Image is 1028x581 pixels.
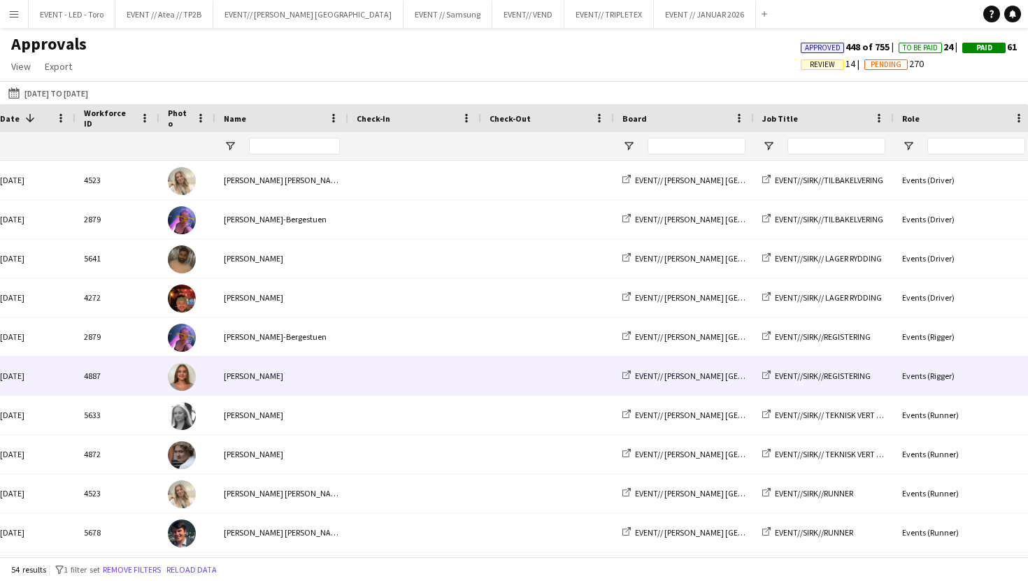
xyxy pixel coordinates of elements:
[871,60,901,69] span: Pending
[492,1,564,28] button: EVENT// VEND
[115,1,213,28] button: EVENT // Atea // TP2B
[168,285,196,313] img: Benjamin Aven
[164,562,220,578] button: Reload data
[622,253,802,264] a: EVENT// [PERSON_NAME] [GEOGRAPHIC_DATA]
[801,41,899,53] span: 448 of 755
[622,175,802,185] a: EVENT// [PERSON_NAME] [GEOGRAPHIC_DATA]
[801,57,864,70] span: 14
[962,41,1017,53] span: 61
[648,138,745,155] input: Board Filter Input
[635,214,802,224] span: EVENT// [PERSON_NAME] [GEOGRAPHIC_DATA]
[762,449,936,459] a: EVENT//SIRK// TEKNISK VERT OG REGISTERING
[215,396,348,434] div: [PERSON_NAME]
[215,161,348,199] div: [PERSON_NAME] [PERSON_NAME]
[168,245,196,273] img: Walid Iqbal
[215,278,348,317] div: [PERSON_NAME]
[635,292,802,303] span: EVENT// [PERSON_NAME] [GEOGRAPHIC_DATA]
[224,113,246,124] span: Name
[775,488,853,498] span: EVENT//SIRK//RUNNER
[762,527,853,538] a: EVENT//SIRK//RUNNER
[762,488,853,498] a: EVENT//SIRK//RUNNER
[168,441,196,469] img: Jesper Roth
[775,449,936,459] span: EVENT//SIRK// TEKNISK VERT OG REGISTERING
[762,292,882,303] a: EVENT//SIRK// LAGER RYDDING
[654,1,756,28] button: EVENT // JANUAR 2026
[787,138,885,155] input: Job Title Filter Input
[168,167,196,195] img: Vanessa Riise Naas
[564,1,654,28] button: EVENT// TRIPLETEX
[622,140,635,152] button: Open Filter Menu
[775,331,871,342] span: EVENT//SIRK//REGISTERING
[215,474,348,512] div: [PERSON_NAME] [PERSON_NAME]
[622,214,802,224] a: EVENT// [PERSON_NAME] [GEOGRAPHIC_DATA]
[635,175,802,185] span: EVENT// [PERSON_NAME] [GEOGRAPHIC_DATA]
[762,140,775,152] button: Open Filter Menu
[215,435,348,473] div: [PERSON_NAME]
[168,324,196,352] img: Fredrikke Tynning-Bergestuen
[404,1,492,28] button: EVENT // Samsung
[635,253,802,264] span: EVENT// [PERSON_NAME] [GEOGRAPHIC_DATA]
[622,488,802,498] a: EVENT// [PERSON_NAME] [GEOGRAPHIC_DATA]
[168,363,196,391] img: Selma Finne
[775,371,871,381] span: EVENT//SIRK//REGISTERING
[762,253,882,264] a: EVENT//SIRK// LAGER RYDDING
[762,113,798,124] span: Job Title
[775,214,883,224] span: EVENT//SIRK//TILBAKELVERING
[635,331,802,342] span: EVENT// [PERSON_NAME] [GEOGRAPHIC_DATA]
[6,85,91,101] button: [DATE] to [DATE]
[6,57,36,76] a: View
[215,513,348,552] div: [PERSON_NAME] [PERSON_NAME]
[76,435,159,473] div: 4872
[84,108,134,129] span: Workforce ID
[215,357,348,395] div: [PERSON_NAME]
[775,253,882,264] span: EVENT//SIRK// LAGER RYDDING
[976,43,992,52] span: Paid
[902,140,915,152] button: Open Filter Menu
[76,357,159,395] div: 4887
[805,43,841,52] span: Approved
[168,519,196,547] img: Eskil Fossum Solhaug
[76,396,159,434] div: 5633
[927,138,1025,155] input: Role Filter Input
[622,449,802,459] a: EVENT// [PERSON_NAME] [GEOGRAPHIC_DATA]
[622,113,647,124] span: Board
[76,278,159,317] div: 4272
[357,113,390,124] span: Check-In
[635,371,802,381] span: EVENT// [PERSON_NAME] [GEOGRAPHIC_DATA]
[762,371,871,381] a: EVENT//SIRK//REGISTERING
[168,402,196,430] img: Maria Grefberg
[762,214,883,224] a: EVENT//SIRK//TILBAKELVERING
[76,317,159,356] div: 2879
[762,331,871,342] a: EVENT//SIRK//REGISTERING
[215,317,348,356] div: [PERSON_NAME]-Bergestuen
[903,43,938,52] span: To Be Paid
[635,410,802,420] span: EVENT// [PERSON_NAME] [GEOGRAPHIC_DATA]
[622,292,802,303] a: EVENT// [PERSON_NAME] [GEOGRAPHIC_DATA]
[215,200,348,238] div: [PERSON_NAME]-Bergestuen
[810,60,835,69] span: Review
[775,410,936,420] span: EVENT//SIRK// TEKNISK VERT OG REGISTERING
[76,200,159,238] div: 2879
[775,292,882,303] span: EVENT//SIRK// LAGER RYDDING
[622,331,802,342] a: EVENT// [PERSON_NAME] [GEOGRAPHIC_DATA]
[864,57,924,70] span: 270
[64,564,100,575] span: 1 filter set
[899,41,962,53] span: 24
[168,480,196,508] img: Vanessa Riise Naas
[215,239,348,278] div: [PERSON_NAME]
[29,1,115,28] button: EVENT - LED - Toro
[622,410,802,420] a: EVENT// [PERSON_NAME] [GEOGRAPHIC_DATA]
[635,527,802,538] span: EVENT// [PERSON_NAME] [GEOGRAPHIC_DATA]
[76,239,159,278] div: 5641
[249,138,340,155] input: Name Filter Input
[76,513,159,552] div: 5678
[902,113,920,124] span: Role
[168,206,196,234] img: Fredrikke Tynning-Bergestuen
[45,60,72,73] span: Export
[39,57,78,76] a: Export
[168,108,190,129] span: Photo
[76,161,159,199] div: 4523
[762,175,883,185] a: EVENT//SIRK//TILBAKELVERING
[622,527,802,538] a: EVENT// [PERSON_NAME] [GEOGRAPHIC_DATA]
[762,410,936,420] a: EVENT//SIRK// TEKNISK VERT OG REGISTERING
